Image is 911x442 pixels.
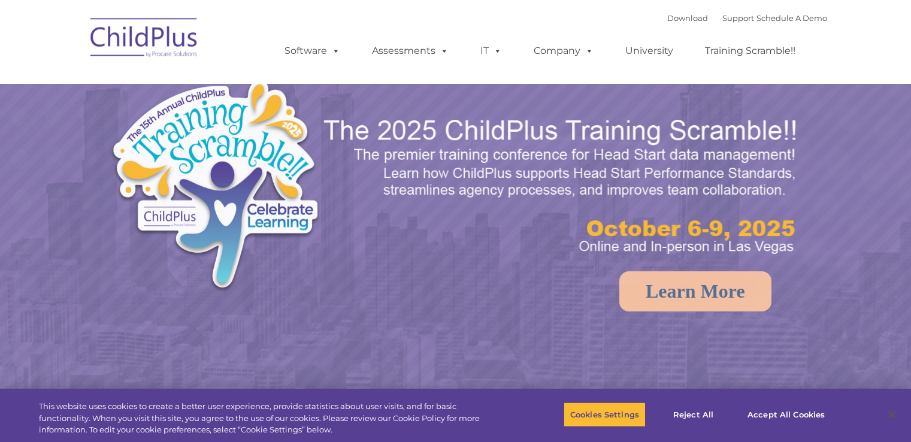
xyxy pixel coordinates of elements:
[756,13,827,23] a: Schedule A Demo
[667,13,708,23] a: Download
[564,402,646,427] button: Cookies Settings
[522,39,606,63] a: Company
[468,39,514,63] a: IT
[619,271,771,311] a: Learn More
[879,401,905,428] button: Close
[693,39,807,63] a: Training Scramble!!
[741,402,831,427] button: Accept All Cookies
[722,13,754,23] a: Support
[84,10,204,69] img: ChildPlus by Procare Solutions
[667,13,827,23] font: |
[273,39,352,63] a: Software
[360,39,461,63] a: Assessments
[656,402,731,427] button: Reject All
[39,401,501,436] div: This website uses cookies to create a better user experience, provide statistics about user visit...
[613,39,685,63] a: University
